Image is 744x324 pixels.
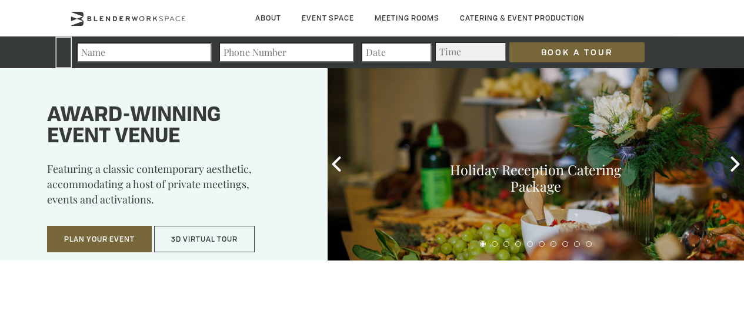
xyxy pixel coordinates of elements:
h1: Award-winning event venue [47,105,298,148]
p: Featuring a classic contemporary aesthetic, accommodating a host of private meetings, events and ... [47,161,298,215]
a: Holiday Reception Catering Package [450,161,621,195]
button: Plan Your Event [47,226,152,253]
input: Book a Tour [509,42,645,62]
input: Phone Number [219,42,354,62]
input: Name [76,42,212,62]
button: 3D Virtual Tour [154,226,255,253]
input: Date [361,42,432,62]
